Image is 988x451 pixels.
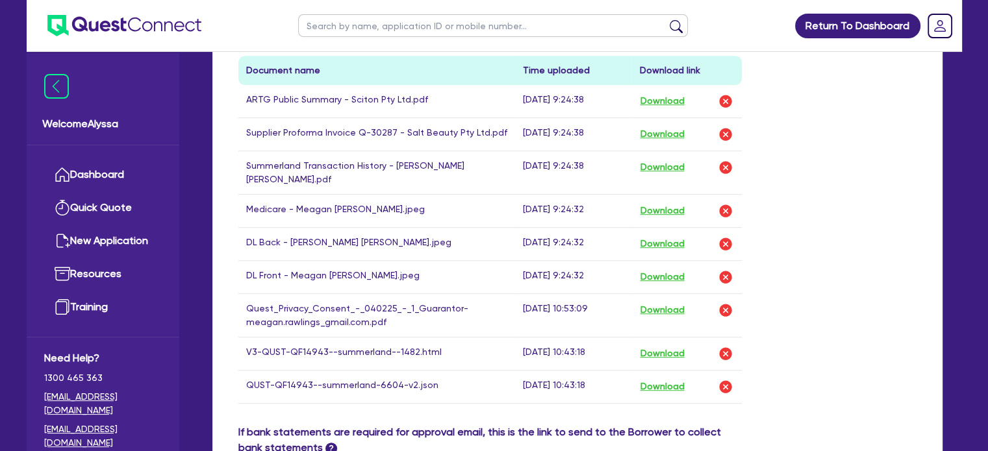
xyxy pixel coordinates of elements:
button: Download [639,93,685,110]
td: Supplier Proforma Invoice Q-30287 - Salt Beauty Pty Ltd.pdf [238,117,516,151]
img: quest-connect-logo-blue [47,15,201,36]
button: Download [639,202,685,219]
a: New Application [44,225,162,258]
td: Quest_Privacy_Consent_-_040225_-_1_Guarantor-meagan.rawlings_gmail.com.pdf [238,293,516,337]
img: quick-quote [55,200,70,215]
a: Dropdown toggle [923,9,957,43]
button: Download [639,378,685,395]
button: Download [639,236,685,252]
th: Download link [631,56,742,85]
img: delete-icon [718,203,733,219]
td: [DATE] 9:24:32 [515,260,631,293]
img: delete-icon [718,346,733,361]
img: delete-icon [718,269,733,285]
a: Training [44,291,162,324]
button: Download [639,126,685,143]
img: new-application [55,233,70,249]
button: Download [639,345,685,362]
img: delete-icon [718,127,733,142]
td: [DATE] 9:24:32 [515,194,631,227]
a: Resources [44,258,162,291]
img: delete-icon [718,302,733,318]
img: delete-icon [718,379,733,395]
a: Quick Quote [44,191,162,225]
td: Medicare - Meagan [PERSON_NAME].jpeg [238,194,516,227]
input: Search by name, application ID or mobile number... [298,14,688,37]
a: [EMAIL_ADDRESS][DOMAIN_NAME] [44,422,162,450]
img: delete-icon [718,93,733,109]
td: ARTG Public Summary - Sciton Pty Ltd.pdf [238,85,516,118]
a: Return To Dashboard [795,14,920,38]
td: Summerland Transaction History - [PERSON_NAME] [PERSON_NAME].pdf [238,151,516,194]
td: V3-QUST-QF14943--summerland--1482.html [238,337,516,370]
img: delete-icon [718,236,733,252]
img: resources [55,266,70,282]
a: Dashboard [44,158,162,191]
td: DL Back - [PERSON_NAME] [PERSON_NAME].jpeg [238,227,516,260]
td: [DATE] 10:43:18 [515,370,631,403]
td: [DATE] 10:53:09 [515,293,631,337]
span: Welcome Alyssa [42,116,164,132]
img: icon-menu-close [44,74,69,99]
td: QUST-QF14943--summerland-6604-v2.json [238,370,516,403]
button: Download [639,269,685,286]
td: [DATE] 9:24:38 [515,85,631,118]
td: [DATE] 9:24:38 [515,117,631,151]
th: Document name [238,56,516,85]
a: [EMAIL_ADDRESS][DOMAIN_NAME] [44,390,162,417]
td: [DATE] 10:43:18 [515,337,631,370]
span: Need Help? [44,350,162,366]
button: Download [639,302,685,319]
span: 1300 465 363 [44,371,162,385]
td: [DATE] 9:24:32 [515,227,631,260]
th: Time uploaded [515,56,631,85]
img: training [55,299,70,315]
td: DL Front - Meagan [PERSON_NAME].jpeg [238,260,516,293]
button: Download [639,159,685,176]
img: delete-icon [718,160,733,175]
td: [DATE] 9:24:38 [515,151,631,194]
